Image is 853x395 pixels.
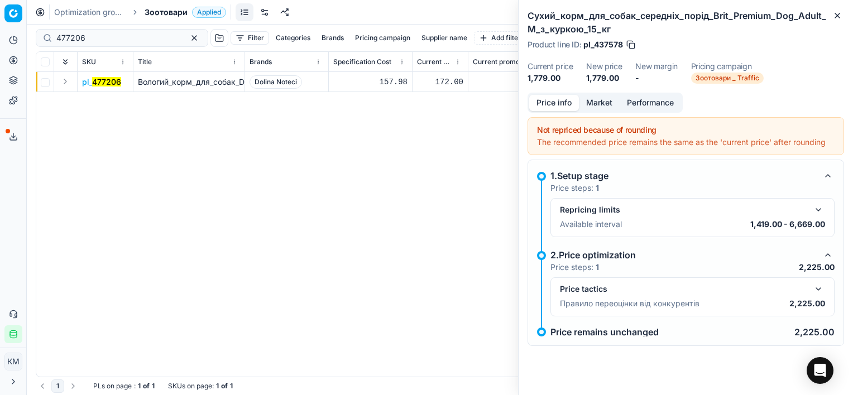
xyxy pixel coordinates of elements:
[93,382,155,391] div: :
[138,57,152,66] span: Title
[620,95,681,111] button: Performance
[691,73,764,84] span: Зоотовари _ Traffic
[317,31,348,45] button: Brands
[56,32,179,44] input: Search by SKU or title
[333,57,391,66] span: Specification Cost
[351,31,415,45] button: Pricing campaign
[596,262,599,272] strong: 1
[152,382,155,391] strong: 1
[4,353,22,370] button: КM
[473,76,547,88] div: 172.00
[93,382,132,391] span: PLs on page
[271,31,315,45] button: Categories
[550,182,599,194] p: Price steps:
[417,57,452,66] span: Current price
[36,379,80,393] nav: pagination
[82,76,121,88] button: pl_477206
[528,62,573,70] dt: Current price
[143,382,150,391] strong: of
[92,77,121,86] mark: 477206
[221,382,228,391] strong: of
[560,283,807,295] div: Price tactics
[537,137,835,148] div: The recommended price remains the same as the 'current price' after rounding
[691,62,764,70] dt: Pricing campaign
[51,379,64,393] button: 1
[560,219,622,230] p: Available interval
[145,7,188,18] span: Зоотовари
[417,31,472,45] button: Supplier name
[216,382,219,391] strong: 1
[333,76,408,88] div: 157.98
[560,204,807,215] div: Repricing limits
[586,62,622,70] dt: New price
[59,55,72,69] button: Expand all
[583,39,623,50] span: pl_437578
[550,169,817,182] div: 1.Setup stage
[138,77,388,86] span: Вологий_корм_для_собак_Dolina_Noteci_Premium_з_куркою_800_г
[586,73,622,84] dd: 1,779.00
[417,76,463,88] div: 172.00
[82,76,121,88] span: pl_
[473,57,536,66] span: Current promo price
[528,9,844,36] h2: Сухий_корм_для_собак_середніх_порід_Brit_Premium_Dog_Adult_М_з_куркою_15_кг
[550,262,599,273] p: Price steps:
[59,75,72,88] button: Expand
[635,73,678,84] dd: -
[36,379,49,393] button: Go to previous page
[528,41,581,49] span: Product line ID :
[596,183,599,192] strong: 1
[799,262,835,273] p: 2,225.00
[550,327,659,336] p: Price remains unchanged
[54,7,126,18] a: Optimization groups
[145,7,226,18] span: ЗоотовариApplied
[474,31,526,45] button: Add filter
[138,382,141,391] strong: 1
[807,357,833,384] div: Open Intercom Messenger
[529,95,579,111] button: Price info
[168,382,214,391] span: SKUs on page :
[789,298,825,309] p: 2,225.00
[550,248,817,262] div: 2.Price optimization
[250,57,272,66] span: Brands
[5,353,22,370] span: КM
[794,327,835,336] p: 2,225.00
[54,7,226,18] nav: breadcrumb
[635,62,678,70] dt: New margin
[66,379,80,393] button: Go to next page
[560,298,699,309] p: Правило переоцінки від конкурентів
[250,75,302,89] span: Dolina Noteci
[537,124,835,136] div: Not repriced because of rounding
[231,31,269,45] button: Filter
[230,382,233,391] strong: 1
[82,57,96,66] span: SKU
[579,95,620,111] button: Market
[192,7,226,18] span: Applied
[750,219,825,230] p: 1,419.00 - 6,669.00
[528,73,573,84] dd: 1,779.00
